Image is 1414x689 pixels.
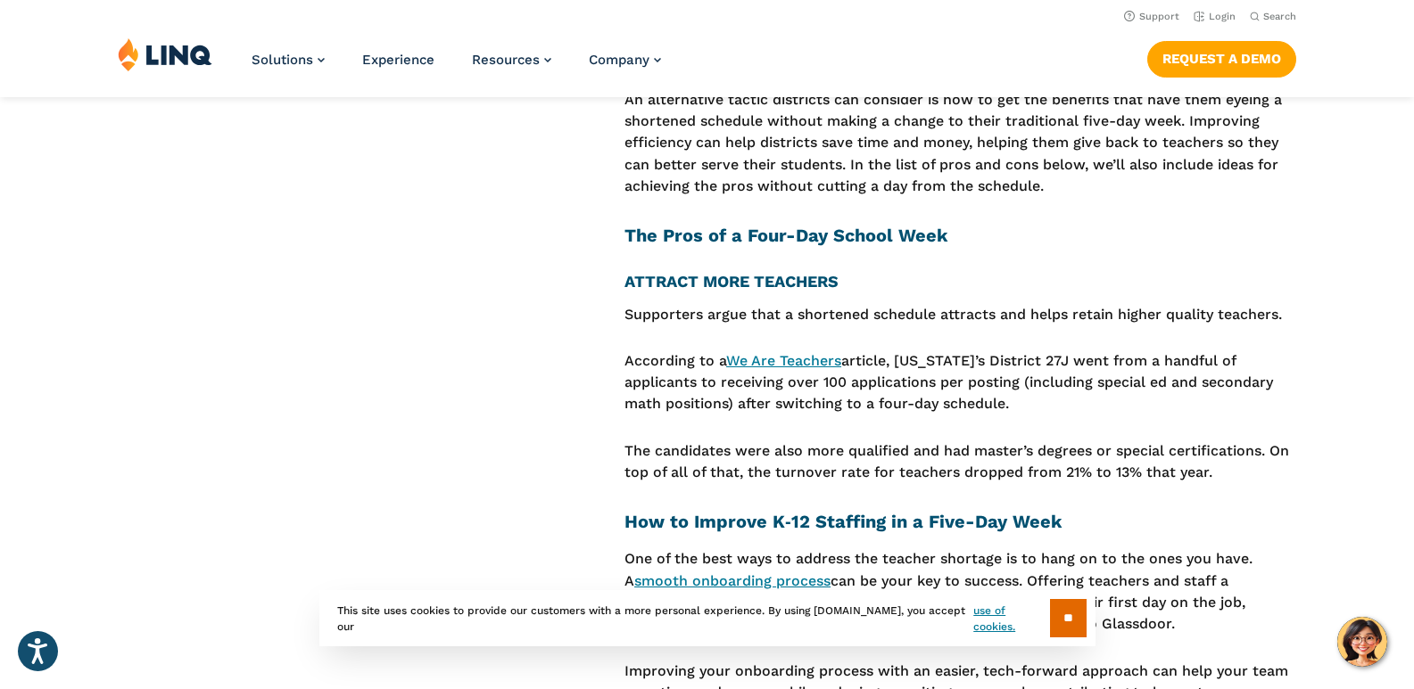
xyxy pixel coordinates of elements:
a: use of cookies. [973,603,1049,635]
span: Resources [472,52,540,68]
button: Open Search Bar [1250,10,1296,23]
a: We Are Teachers [726,352,841,369]
a: Login [1194,11,1236,22]
button: Hello, have a question? Let’s chat. [1337,617,1387,667]
img: LINQ | K‑12 Software [118,37,212,71]
p: The candidates were also more qualified and had master’s degrees or special certifications. On to... [624,440,1296,484]
nav: Primary Navigation [252,37,661,96]
strong: How to Improve K‑12 Staffing in a Five-Day Week [624,511,1062,532]
a: Request a Demo [1147,41,1296,77]
p: According to a article, [US_STATE]’s District 27J went from a handful of applicants to receiving ... [624,350,1296,415]
span: Company [589,52,649,68]
strong: The Pros of a Four-Day School Week [624,225,947,246]
p: Supporters argue that a shortened schedule attracts and helps retain higher quality teachers. [624,304,1296,325]
span: Solutions [252,52,313,68]
a: Support [1124,11,1179,22]
a: smooth onboarding process [634,572,831,589]
div: This site uses cookies to provide our customers with a more personal experience. By using [DOMAIN... [319,590,1096,646]
strong: A [624,272,634,291]
a: Experience [362,52,434,68]
a: Resources [472,52,551,68]
span: Search [1263,11,1296,22]
p: One of the best ways to address the teacher shortage is to hang on to the ones you have. A can be... [624,548,1296,635]
a: Company [589,52,661,68]
p: An alternative tactic districts can consider is how to get the benefits that have them eyeing a s... [624,89,1296,198]
h4: TTRACT MORE TEACHERS [624,271,1296,291]
nav: Button Navigation [1147,37,1296,77]
a: Solutions [252,52,325,68]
